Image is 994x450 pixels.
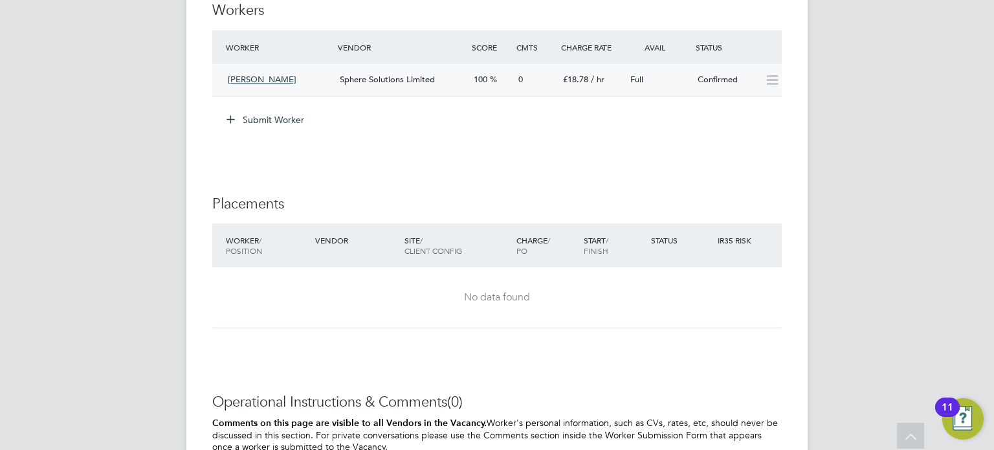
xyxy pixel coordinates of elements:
div: Cmts [513,36,558,59]
div: IR35 Risk [714,229,759,252]
div: No data found [225,291,769,304]
h3: Operational Instructions & Comments [212,393,782,412]
div: Status [692,36,782,59]
div: Charge [513,229,580,262]
div: Worker [223,36,335,59]
span: 0 [518,74,523,85]
div: Avail [625,36,692,59]
div: Vendor [335,36,469,59]
button: Submit Worker [217,109,315,130]
span: / PO [516,235,550,256]
div: 11 [942,407,953,424]
span: Full [630,74,643,85]
span: / hr [591,74,604,85]
span: Sphere Solutions Limited [340,74,435,85]
h3: Placements [212,195,782,214]
b: Comments on this page are visible to all Vendors in the Vacancy. [212,418,487,429]
span: [PERSON_NAME] [228,74,296,85]
div: Site [401,229,513,262]
span: / Client Config [404,235,462,256]
div: Charge Rate [558,36,625,59]
span: / Position [226,235,262,256]
span: / Finish [584,235,608,256]
div: Status [648,229,715,252]
div: Vendor [312,229,401,252]
span: (0) [447,393,463,411]
span: £18.78 [563,74,588,85]
div: Start [580,229,648,262]
span: 100 [474,74,487,85]
button: Open Resource Center, 11 new notifications [942,398,984,440]
div: Confirmed [692,69,760,91]
div: Worker [223,229,312,262]
div: Score [469,36,513,59]
h3: Workers [212,1,782,20]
